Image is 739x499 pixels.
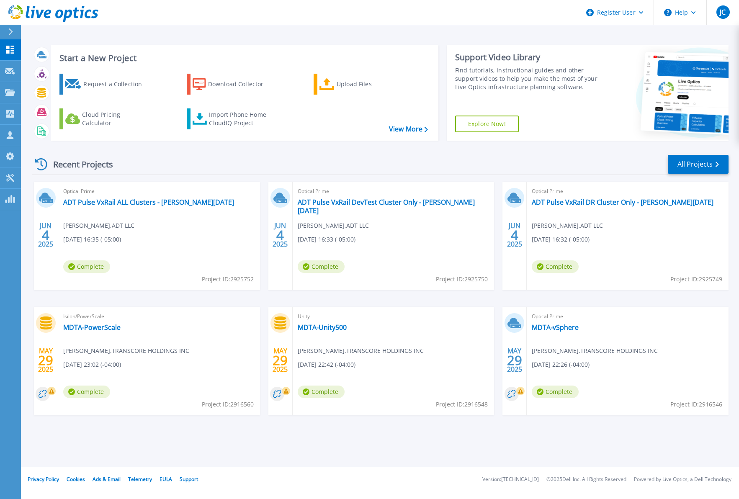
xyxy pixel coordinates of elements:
[160,476,172,483] a: EULA
[298,235,355,244] span: [DATE] 16:33 (-05:00)
[38,220,54,250] div: JUN 2025
[187,74,280,95] a: Download Collector
[59,74,153,95] a: Request a Collection
[202,275,254,284] span: Project ID: 2925752
[436,400,488,409] span: Project ID: 2916548
[532,386,579,398] span: Complete
[209,111,274,127] div: Import Phone Home CloudIQ Project
[63,386,110,398] span: Complete
[298,312,489,321] span: Unity
[63,221,134,230] span: [PERSON_NAME] , ADT LLC
[455,116,519,132] a: Explore Now!
[63,323,121,332] a: MDTA-PowerScale
[276,231,284,239] span: 4
[507,345,523,376] div: MAY 2025
[532,260,579,273] span: Complete
[298,187,489,196] span: Optical Prime
[272,220,288,250] div: JUN 2025
[38,357,53,364] span: 29
[59,54,427,63] h3: Start a New Project
[298,323,347,332] a: MDTA-Unity500
[532,235,590,244] span: [DATE] 16:32 (-05:00)
[63,312,255,321] span: Isilon/PowerScale
[272,345,288,376] div: MAY 2025
[455,66,598,91] div: Find tutorials, instructional guides and other support videos to help you make the most of your L...
[298,260,345,273] span: Complete
[532,187,724,196] span: Optical Prime
[32,154,124,175] div: Recent Projects
[59,108,153,129] a: Cloud Pricing Calculator
[507,220,523,250] div: JUN 2025
[83,76,150,93] div: Request a Collection
[482,477,539,482] li: Version: [TECHNICAL_ID]
[208,76,275,93] div: Download Collector
[634,477,731,482] li: Powered by Live Optics, a Dell Technology
[337,76,404,93] div: Upload Files
[63,260,110,273] span: Complete
[314,74,407,95] a: Upload Files
[670,400,722,409] span: Project ID: 2916546
[668,155,729,174] a: All Projects
[546,477,626,482] li: © 2025 Dell Inc. All Rights Reserved
[28,476,59,483] a: Privacy Policy
[180,476,198,483] a: Support
[63,235,121,244] span: [DATE] 16:35 (-05:00)
[82,111,149,127] div: Cloud Pricing Calculator
[532,360,590,369] span: [DATE] 22:26 (-04:00)
[298,360,355,369] span: [DATE] 22:42 (-04:00)
[532,312,724,321] span: Optical Prime
[532,346,658,355] span: [PERSON_NAME] , TRANSCORE HOLDINGS INC
[128,476,152,483] a: Telemetry
[63,346,189,355] span: [PERSON_NAME] , TRANSCORE HOLDINGS INC
[93,476,121,483] a: Ads & Email
[389,125,428,133] a: View More
[38,345,54,376] div: MAY 2025
[511,231,518,239] span: 4
[720,9,726,15] span: JC
[202,400,254,409] span: Project ID: 2916560
[298,198,489,215] a: ADT Pulse VxRail DevTest Cluster Only - [PERSON_NAME][DATE]
[67,476,85,483] a: Cookies
[532,323,579,332] a: MDTA-vSphere
[507,357,522,364] span: 29
[532,221,603,230] span: [PERSON_NAME] , ADT LLC
[298,386,345,398] span: Complete
[455,52,598,63] div: Support Video Library
[436,275,488,284] span: Project ID: 2925750
[42,231,49,239] span: 4
[298,221,369,230] span: [PERSON_NAME] , ADT LLC
[298,346,424,355] span: [PERSON_NAME] , TRANSCORE HOLDINGS INC
[532,198,713,206] a: ADT Pulse VxRail DR Cluster Only - [PERSON_NAME][DATE]
[63,198,234,206] a: ADT Pulse VxRail ALL Clusters - [PERSON_NAME][DATE]
[670,275,722,284] span: Project ID: 2925749
[273,357,288,364] span: 29
[63,360,121,369] span: [DATE] 23:02 (-04:00)
[63,187,255,196] span: Optical Prime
